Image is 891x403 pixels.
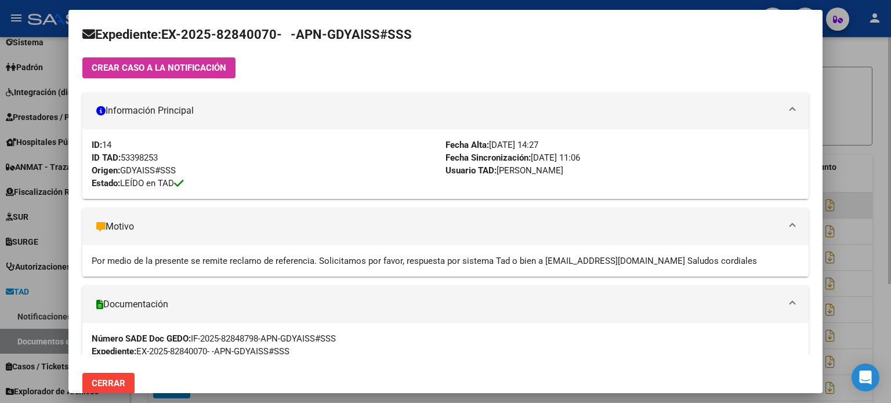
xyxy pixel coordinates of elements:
[445,153,580,163] span: [DATE] 11:06
[82,57,236,78] button: CREAR CASO A LA NOTIFICACIÓN
[191,333,336,344] span: IF-2025-82848798-APN-GDYAISS#SSS
[92,178,120,188] strong: Estado:
[82,245,809,277] div: Motivo
[92,346,136,357] strong: Expediente:
[161,27,412,42] span: EX-2025-82840070- -APN-GDYAISS#SSS
[445,153,531,163] strong: Fecha Sincronización:
[92,153,158,163] span: 53398253
[92,165,120,176] strong: Origen:
[92,165,176,176] span: GDYAISS#SSS
[92,140,111,150] span: 14
[92,153,121,163] strong: ID TAD:
[445,165,497,176] strong: Usuario TAD:
[92,378,125,389] span: Cerrar
[445,140,538,150] span: [DATE] 14:27
[852,364,879,391] div: Open Intercom Messenger
[96,220,781,234] mat-panel-title: Motivo
[82,24,809,46] h2: Expediente:
[96,297,781,311] mat-panel-title: Documentación
[82,286,809,323] mat-expansion-panel-header: Documentación
[82,129,809,199] div: Información Principal
[136,346,289,357] span: EX-2025-82840070- -APN-GDYAISS#SSS
[92,255,799,267] div: Por medio de la presente se remite reclamo de referencia. Solicitamos por favor, respuesta por si...
[445,165,563,176] span: [PERSON_NAME]
[96,104,781,118] mat-panel-title: Información Principal
[82,92,809,129] mat-expansion-panel-header: Información Principal
[92,333,191,344] strong: Número SADE Doc GEDO:
[92,140,102,150] strong: ID:
[92,63,226,73] span: CREAR CASO A LA NOTIFICACIÓN
[82,208,809,245] mat-expansion-panel-header: Motivo
[120,178,183,188] span: LEÍDO en TAD
[445,140,489,150] strong: Fecha Alta:
[82,373,135,394] button: Cerrar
